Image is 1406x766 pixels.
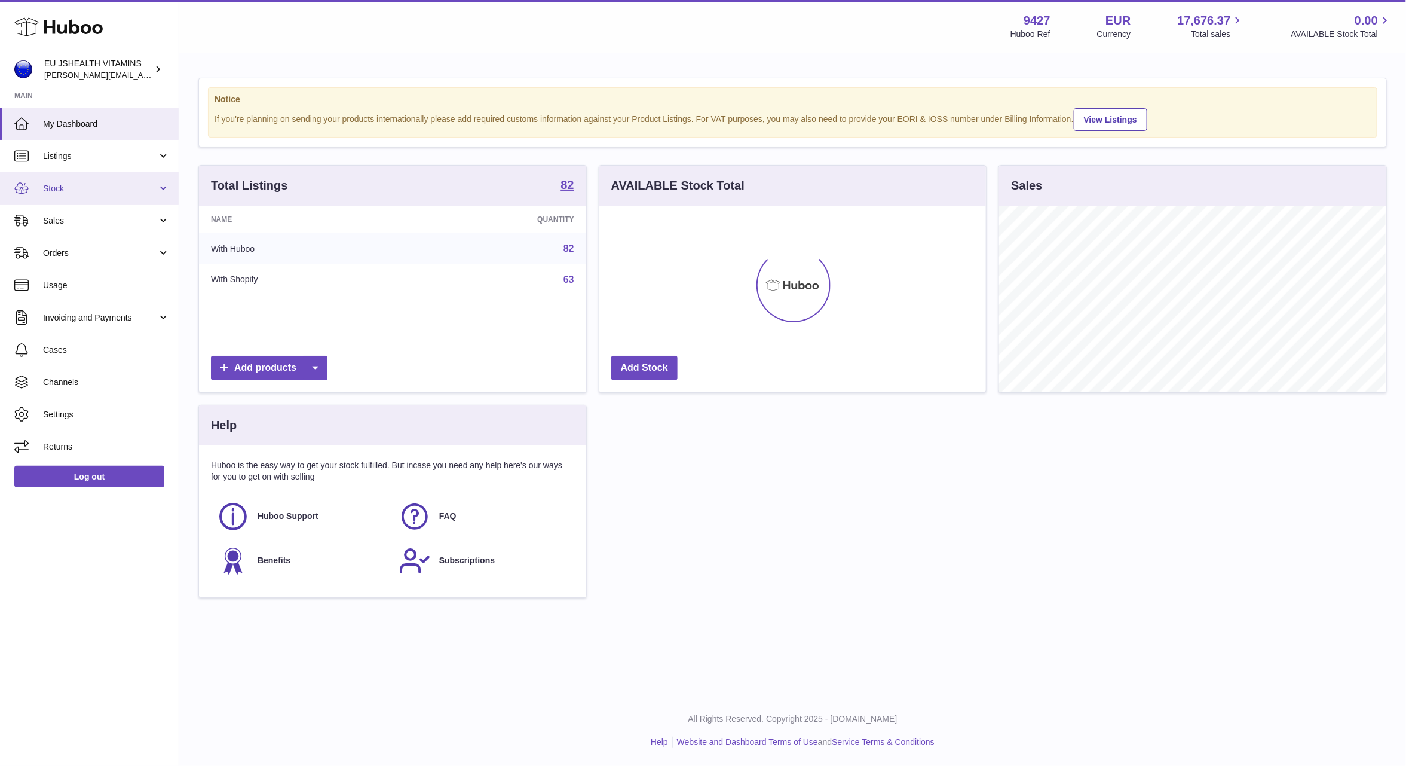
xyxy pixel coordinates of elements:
span: Returns [43,441,170,453]
td: With Shopify [199,264,408,295]
strong: 82 [560,179,574,191]
span: 0.00 [1355,13,1378,29]
h3: AVAILABLE Stock Total [611,178,745,194]
a: 0.00 AVAILABLE Stock Total [1291,13,1392,40]
h3: Total Listings [211,178,288,194]
span: Cases [43,344,170,356]
th: Quantity [408,206,586,233]
span: Listings [43,151,157,162]
a: Service Terms & Conditions [832,737,935,747]
a: Add products [211,356,327,380]
a: Help [651,737,668,747]
strong: EUR [1105,13,1131,29]
li: and [673,737,935,748]
a: Website and Dashboard Terms of Use [677,737,818,747]
strong: Notice [215,94,1371,105]
div: Currency [1097,29,1131,40]
span: FAQ [439,511,457,522]
span: Subscriptions [439,555,495,566]
a: Huboo Support [217,501,387,533]
div: Huboo Ref [1010,29,1050,40]
h3: Help [211,417,237,434]
span: [PERSON_NAME][EMAIL_ADDRESS][DOMAIN_NAME] [44,70,240,80]
div: EU JSHEALTH VITAMINS [44,58,152,81]
a: FAQ [399,501,568,533]
p: Huboo is the easy way to get your stock fulfilled. But incase you need any help here's our ways f... [211,460,574,483]
a: Benefits [217,545,387,577]
th: Name [199,206,408,233]
span: Total sales [1191,29,1244,40]
span: Settings [43,409,170,420]
span: My Dashboard [43,118,170,130]
p: All Rights Reserved. Copyright 2025 - [DOMAIN_NAME] [189,713,1396,725]
a: Subscriptions [399,545,568,577]
a: Add Stock [611,356,678,380]
span: Huboo Support [258,511,318,522]
span: Stock [43,183,157,194]
span: Usage [43,280,170,291]
h3: Sales [1011,178,1042,194]
strong: 9427 [1024,13,1050,29]
span: Orders [43,248,157,259]
a: Log out [14,466,164,487]
span: AVAILABLE Stock Total [1291,29,1392,40]
span: Invoicing and Payments [43,312,157,324]
span: Benefits [258,555,290,566]
a: View Listings [1074,108,1147,131]
span: 17,676.37 [1177,13,1230,29]
div: If you're planning on sending your products internationally please add required customs informati... [215,106,1371,131]
img: laura@jessicasepel.com [14,60,32,78]
td: With Huboo [199,233,408,264]
a: 82 [563,243,574,254]
a: 63 [563,274,574,285]
a: 17,676.37 Total sales [1177,13,1244,40]
span: Channels [43,377,170,388]
span: Sales [43,215,157,227]
a: 82 [560,179,574,193]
